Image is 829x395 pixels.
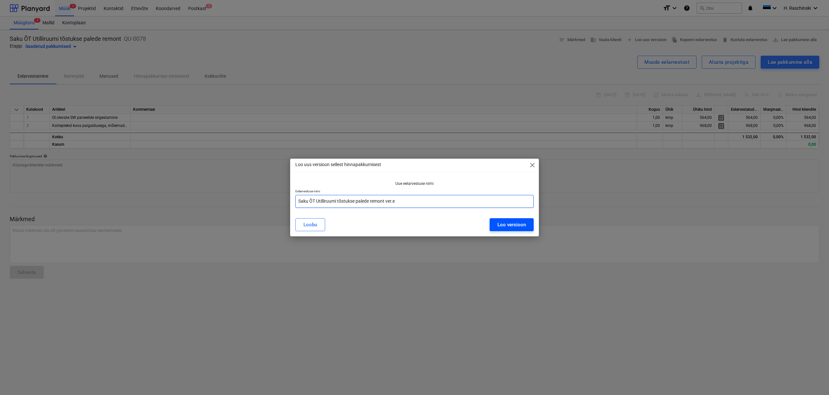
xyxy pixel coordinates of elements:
[295,189,534,195] p: Eelarvestuse nimi
[395,181,434,186] p: Uue eelarvestuse nimi
[497,220,526,229] div: Loo versioon
[295,161,381,168] p: Loo uus versioon sellest hinnapakkumisest
[295,218,325,231] button: Loobu
[303,220,317,229] div: Loobu
[490,218,534,231] button: Loo versioon
[295,195,534,208] input: Eelarvestuse nimi
[528,161,536,169] span: close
